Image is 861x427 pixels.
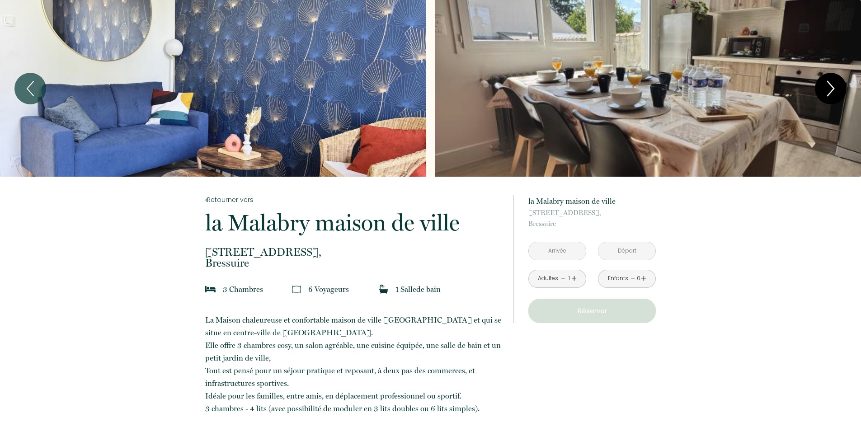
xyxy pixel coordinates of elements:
span: s [260,285,263,294]
div: Enfants [608,274,628,283]
input: Arrivée [529,242,586,260]
p: la Malabry maison de ville [528,195,656,207]
span: [STREET_ADDRESS], [528,207,656,218]
div: Adultes [538,274,558,283]
p: Bressuire [528,207,656,229]
p: 1 Salle de bain [395,283,441,296]
p: Bressuire [205,247,502,268]
img: guests [292,285,301,294]
p: La Maison chaleureuse et confortable maison de ville [GEOGRAPHIC_DATA] et qui se situe en centre-... [205,314,502,415]
span: s [346,285,349,294]
button: Réserver [528,299,656,323]
span: [STREET_ADDRESS], [205,247,502,258]
a: + [571,272,577,286]
p: la Malabry maison de ville [205,211,502,234]
p: Réserver [532,305,653,316]
button: Next [815,73,847,104]
a: + [641,272,646,286]
div: 1 [567,274,571,283]
input: Départ [598,242,655,260]
p: 6 Voyageur [308,283,349,296]
div: 0 [636,274,641,283]
a: Retourner vers [205,195,502,205]
a: - [561,272,566,286]
a: - [630,272,635,286]
button: Previous [14,73,46,104]
p: 3 Chambre [223,283,263,296]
